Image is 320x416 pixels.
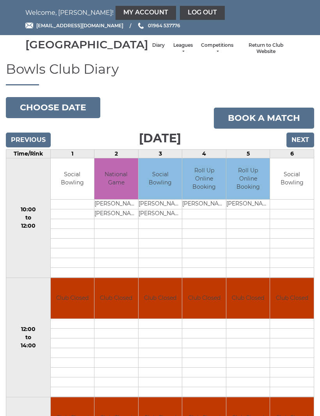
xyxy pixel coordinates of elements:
td: 3 [138,150,182,158]
td: Club Closed [94,278,138,319]
td: Social Bowling [139,158,182,199]
h1: Bowls Club Diary [6,62,314,85]
td: [PERSON_NAME] [226,199,270,209]
td: 1 [50,150,94,158]
td: Club Closed [51,278,94,319]
a: Log out [180,6,225,20]
a: Email [EMAIL_ADDRESS][DOMAIN_NAME] [25,22,123,29]
td: Social Bowling [270,158,314,199]
td: Roll Up Online Booking [226,158,270,199]
a: Leagues [172,42,193,55]
td: [PERSON_NAME] [94,209,138,219]
td: [PERSON_NAME] [182,199,226,209]
td: Roll Up Online Booking [182,158,226,199]
td: 12:00 to 14:00 [6,278,51,397]
button: Choose date [6,97,100,118]
td: Time/Rink [6,150,51,158]
a: My Account [116,6,176,20]
td: [PERSON_NAME] [139,209,182,219]
a: Competitions [201,42,233,55]
td: [PERSON_NAME] [139,199,182,209]
input: Next [286,133,314,147]
td: Club Closed [226,278,270,319]
td: Club Closed [270,278,314,319]
nav: Welcome, [PERSON_NAME]! [25,6,295,20]
td: 6 [270,150,314,158]
a: Book a match [214,108,314,129]
span: [EMAIL_ADDRESS][DOMAIN_NAME] [36,23,123,28]
img: Email [25,23,33,28]
td: Club Closed [182,278,226,319]
td: 2 [94,150,139,158]
td: 4 [182,150,226,158]
input: Previous [6,133,51,147]
span: 01964 537776 [148,23,180,28]
td: Club Closed [139,278,182,319]
td: National Game [94,158,138,199]
a: Phone us 01964 537776 [137,22,180,29]
img: Phone us [138,23,144,29]
a: Return to Club Website [241,42,291,55]
td: [PERSON_NAME] [94,199,138,209]
div: [GEOGRAPHIC_DATA] [25,39,148,51]
td: Social Bowling [51,158,94,199]
a: Diary [152,42,165,49]
td: 5 [226,150,270,158]
td: 10:00 to 12:00 [6,158,51,278]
